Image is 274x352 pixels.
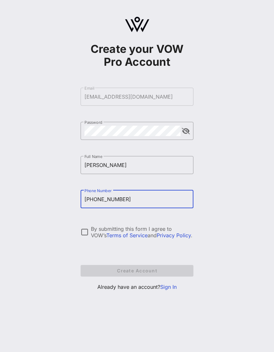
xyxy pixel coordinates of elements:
[125,17,149,32] img: logo.svg
[84,154,103,159] label: Full Name
[182,128,190,134] button: append icon
[91,226,193,239] div: By submitting this form I agree to VOW’s and .
[81,283,193,291] p: Already have an account?
[84,194,190,204] input: Phone Number
[84,188,112,193] label: Phone Number
[84,120,103,125] label: Password
[157,232,191,239] a: Privacy Policy
[106,232,148,239] a: Terms of Service
[84,86,94,91] label: Email
[81,43,193,68] h1: Create your VOW Pro Account
[160,284,177,290] a: Sign In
